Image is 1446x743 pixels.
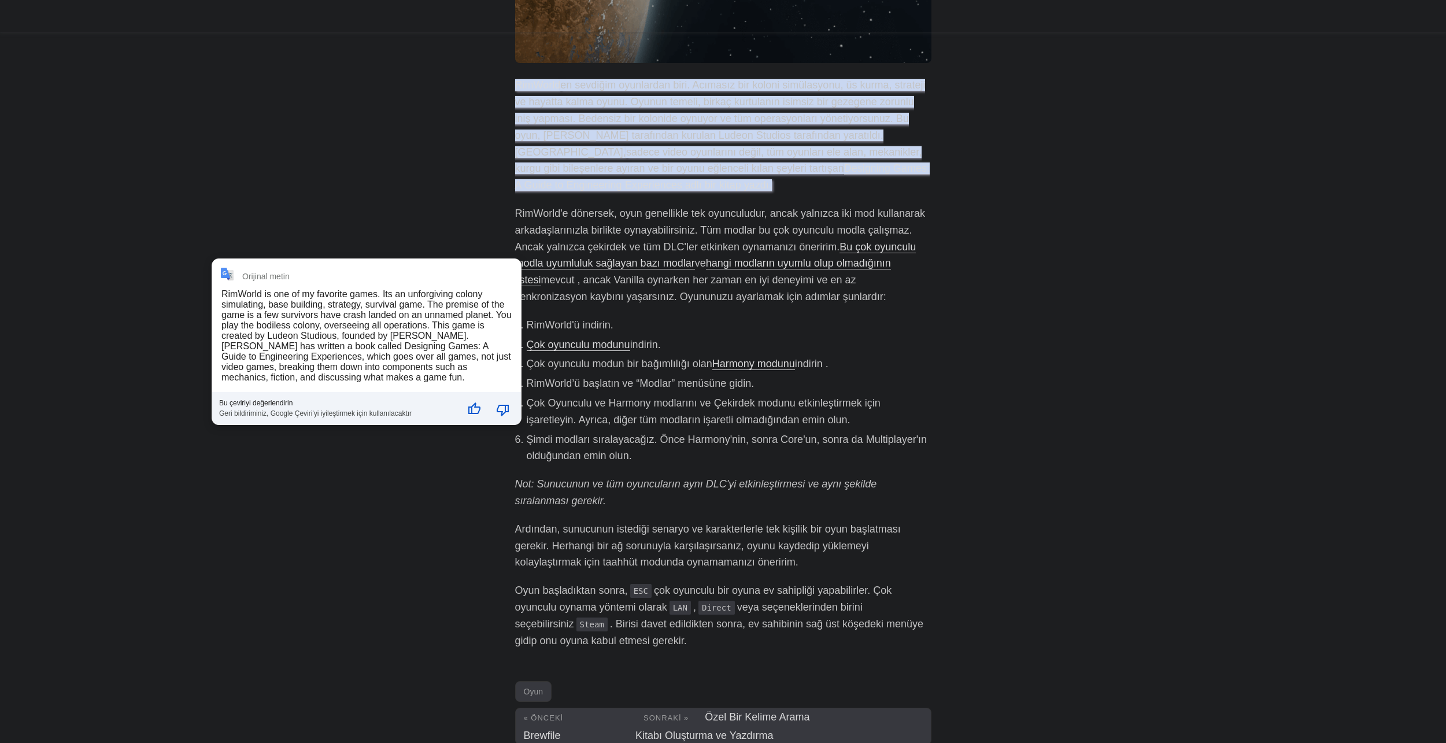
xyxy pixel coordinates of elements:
[712,358,795,369] a: Harmony modunu
[515,146,922,175] font: sadece video oyunlarını değil, tüm oyunları ele alan, mekanikler, kurgu gibi bileşenlere ayıran v...
[635,711,809,741] a: Özel Bir Kelime Arama Kitabı Oluşturma ve Yazdırma
[219,407,457,417] div: Geri bildiriminiz, Google Çeviri'yi iyileştirmek için kullanılacaktır
[515,601,863,630] font: veya seçeneklerinden birini seçebilirsiniz
[527,434,927,462] font: Şimdi modları sıralayacağız. Önce Harmony'nin, sonra Core'un, sonra da Multiplayer'ın olduğundan ...
[489,395,517,423] button: Kötü çeviri
[795,358,829,369] font: indirin .
[515,585,628,596] font: Oyun başladıktan sonra,
[630,339,658,350] font: indirin
[635,711,697,723] a: Sonraki »
[670,601,691,615] code: LAN
[658,339,661,350] font: .
[242,272,290,281] div: Orijinal metin
[219,399,457,407] div: Bu çeviriyi değerlendirin
[221,289,512,382] div: RimWorld is one of my favorite games. Its an unforgiving colony simulating, base building, strate...
[515,618,924,646] font: . Birisi davet edildikten sonra, ev sahibinin sağ üst köşedeki menüye gidip onu oyuna kabul etmes...
[630,584,652,598] code: ESC
[527,358,712,369] font: Çok oyunculu modun bir bağımlılığı olan
[527,339,630,350] a: Çok oyunculu modunu
[524,687,543,696] font: Oyun
[515,478,877,507] font: Not: Sunucunun ve tüm oyuncuların aynı DLC'yi etkinleştirmesi ve aynı şekilde sıralanması gerekir.
[515,208,925,253] font: RimWorld'e dönersek, oyun genellikle tek oyunculudur, ancak yalnızca iki mod kullanarak arkadaşla...
[698,601,735,615] code: Direct
[524,714,564,722] font: « Önceki
[515,681,552,702] a: Oyun
[515,585,892,613] font: çok oyunculu bir oyuna ev sahipliği yapabilirler. Çok oyunculu oynama yöntemi olarak
[460,395,488,423] button: İyi çeviri
[695,257,706,269] font: ve
[576,618,608,631] code: Steam
[527,378,755,389] font: RimWorld’ü başlatın ve “Modlar” menüsüne gidin.
[527,319,613,331] font: RimWorld'ü indirin.
[644,714,689,722] font: Sonraki »
[515,79,926,157] font: en sevdiğim oyunlardan biri. Acımasız bir koloni simülasyonu, üs kurma, strateji ve hayatta kalma...
[527,397,881,426] font: Çok Oyunculu ve Harmony modlarını ve Çekirdek modunu etkinleştirmek için işaretleyin. Ayrıca, diğ...
[515,79,561,91] a: RimWorld
[515,162,930,191] a: Designing Games: A Guide to Engineering Experiences adlı bir kitap yazdı.
[515,274,886,302] font: mevcut , ancak Vanilla oynarken her zaman en iyi deneyimi ve en az senkronizasyon kaybını yaşarsı...
[515,523,901,568] font: Ardından, sunucunun istediği senaryo ve karakterlerle tek kişilik bir oyun başlatması gerekir. He...
[524,730,561,741] font: Brewfile
[693,601,696,613] font: ,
